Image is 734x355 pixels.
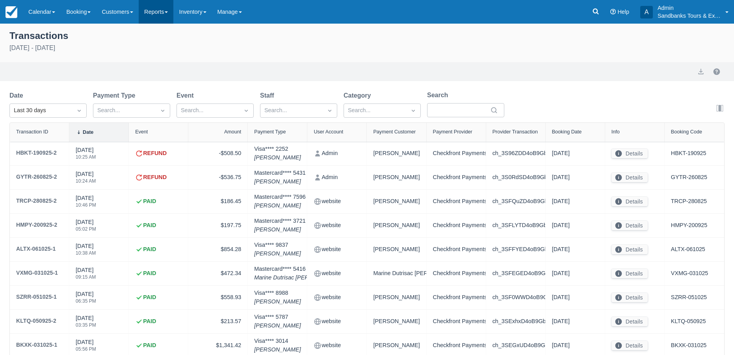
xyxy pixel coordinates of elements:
[611,341,648,350] button: Details
[254,226,305,234] em: [PERSON_NAME]
[143,341,156,350] strong: PAID
[433,244,479,255] div: Checkfront Payments
[617,9,629,15] span: Help
[16,316,56,325] div: KLTQ-050925-2
[76,314,96,332] div: [DATE]
[76,218,96,236] div: [DATE]
[433,268,479,279] div: Checkfront Payments
[143,269,156,278] strong: PAID
[671,317,706,326] a: KLTQ-050925
[492,316,539,327] div: ch_3SExhxD4oB9Gbrmp2IFRnexg
[671,129,702,135] div: Booking Code
[344,91,374,100] label: Category
[254,346,301,354] em: [PERSON_NAME]
[314,148,360,159] div: Admin
[143,197,156,206] strong: PAID
[658,12,721,20] p: Sandbanks Tours & Experiences
[254,169,305,186] div: Mastercard **** 5431
[611,269,648,278] button: Details
[76,155,96,159] div: 10:25 AM
[373,172,420,183] div: [PERSON_NAME]
[671,221,707,230] a: HMPY-200925
[492,292,539,303] div: ch_3SF0WWD4oB9Gbrmp0jTpdq99
[433,148,479,159] div: Checkfront Payments
[314,292,360,303] div: website
[552,220,598,231] div: [DATE]
[433,172,479,183] div: Checkfront Payments
[143,245,156,254] strong: PAID
[76,251,96,255] div: 10:38 AM
[314,220,360,231] div: website
[254,153,301,162] em: [PERSON_NAME]
[254,265,342,282] div: Mastercard **** 5416
[76,242,96,260] div: [DATE]
[492,244,539,255] div: ch_3SFFYED4oB9Gbrmp2suACeyf
[433,220,479,231] div: Checkfront Payments
[76,347,96,351] div: 05:56 PM
[373,244,420,255] div: [PERSON_NAME]
[16,340,57,349] div: BKXK-031025-1
[433,129,472,135] div: Payment Provider
[93,91,138,100] label: Payment Type
[433,316,479,327] div: Checkfront Payments
[16,268,58,277] div: VXMG-031025-1
[658,4,721,12] p: Admin
[492,148,539,159] div: ch_3S96ZDD4oB9Gbrmp1KIkfKiM_r2
[16,292,57,301] div: SZRR-051025-1
[552,148,598,159] div: [DATE]
[135,129,148,135] div: Event
[671,149,706,158] a: HBKT-190925
[373,316,420,327] div: [PERSON_NAME]
[552,196,598,207] div: [DATE]
[314,196,360,207] div: website
[16,220,57,229] div: HMPY-200925-2
[16,196,57,205] div: TRCP-280825-2
[671,173,707,182] a: GYTR-260825
[195,268,241,279] div: $472.34
[195,172,241,183] div: -$536.75
[671,341,706,350] a: BKXK-031025
[492,340,539,351] div: ch_3SEGxUD4oB9Gbrmp1mTvXxN2
[224,129,241,135] div: Amount
[427,91,451,100] label: Search
[16,148,57,157] div: HBKT-190925-2
[433,196,479,207] div: Checkfront Payments
[611,293,648,302] button: Details
[143,293,156,302] strong: PAID
[143,149,167,158] strong: REFUND
[143,317,156,326] strong: PAID
[314,172,360,183] div: Admin
[409,107,417,115] span: Dropdown icon
[195,340,241,351] div: $1,341.42
[260,91,277,100] label: Staff
[314,340,360,351] div: website
[195,244,241,255] div: $854.28
[314,268,360,279] div: website
[76,323,96,327] div: 03:35 PM
[76,275,96,279] div: 09:15 AM
[16,196,57,207] a: TRCP-280825-2
[611,197,648,206] button: Details
[314,129,343,135] div: User Account
[76,227,96,231] div: 05:02 PM
[373,220,420,231] div: [PERSON_NAME]
[611,317,648,326] button: Details
[9,43,725,53] div: [DATE] - [DATE]
[373,268,420,279] div: Marine Dutrisac [PERSON_NAME]
[76,203,96,207] div: 10:46 PM
[552,172,598,183] div: [DATE]
[16,220,57,231] a: HMPY-200925-2
[76,179,96,183] div: 10:24 AM
[611,173,648,182] button: Details
[671,245,705,254] a: ALTX-061025
[254,322,301,330] em: [PERSON_NAME]
[16,292,57,303] a: SZRR-051025-1
[492,129,538,135] div: Provider Transaction
[195,316,241,327] div: $213.57
[254,274,342,282] em: Marine Dutrisac [PERSON_NAME]
[76,266,96,284] div: [DATE]
[16,340,57,351] a: BKXK-031025-1
[314,316,360,327] div: website
[16,129,48,135] div: Transaction ID
[76,194,96,212] div: [DATE]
